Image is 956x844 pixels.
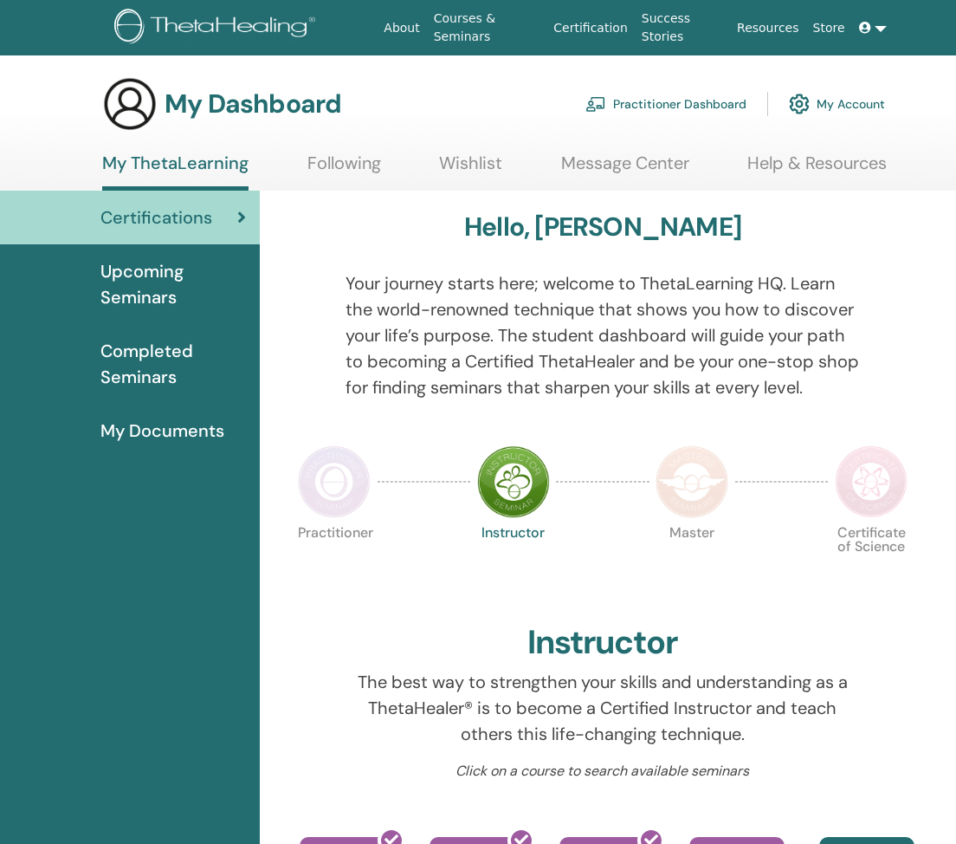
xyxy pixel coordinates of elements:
a: Following [307,153,381,186]
a: My Account [789,85,885,123]
p: Master [656,526,728,599]
a: Practitioner Dashboard [585,85,746,123]
p: Your journey starts here; welcome to ThetaLearning HQ. Learn the world-renowned technique that sh... [346,270,861,400]
img: Master [656,445,728,518]
p: Click on a course to search available seminars [346,761,861,782]
span: Certifications [100,205,212,230]
a: Resources [730,12,806,44]
img: Certificate of Science [835,445,908,518]
a: Help & Resources [747,153,887,186]
p: Practitioner [298,526,371,599]
p: The best way to strengthen your skills and understanding as a ThetaHealer® is to become a Certifi... [346,669,861,747]
a: Success Stories [635,3,730,53]
span: My Documents [100,418,224,444]
a: My ThetaLearning [102,153,249,191]
img: generic-user-icon.jpg [102,76,158,132]
a: Courses & Seminars [427,3,547,53]
a: Wishlist [439,153,502,186]
img: cog.svg [789,89,810,119]
img: logo.png [114,9,321,48]
a: Certification [546,12,634,44]
h2: Instructor [527,623,679,663]
h3: My Dashboard [165,88,341,120]
a: Message Center [561,153,689,186]
a: Store [806,12,852,44]
p: Instructor [477,526,550,599]
img: chalkboard-teacher.svg [585,96,606,112]
a: About [377,12,426,44]
img: Instructor [477,445,550,518]
span: Completed Seminars [100,338,246,390]
h3: Hello, [PERSON_NAME] [464,211,741,243]
span: Upcoming Seminars [100,258,246,310]
p: Certificate of Science [835,526,908,599]
img: Practitioner [298,445,371,518]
